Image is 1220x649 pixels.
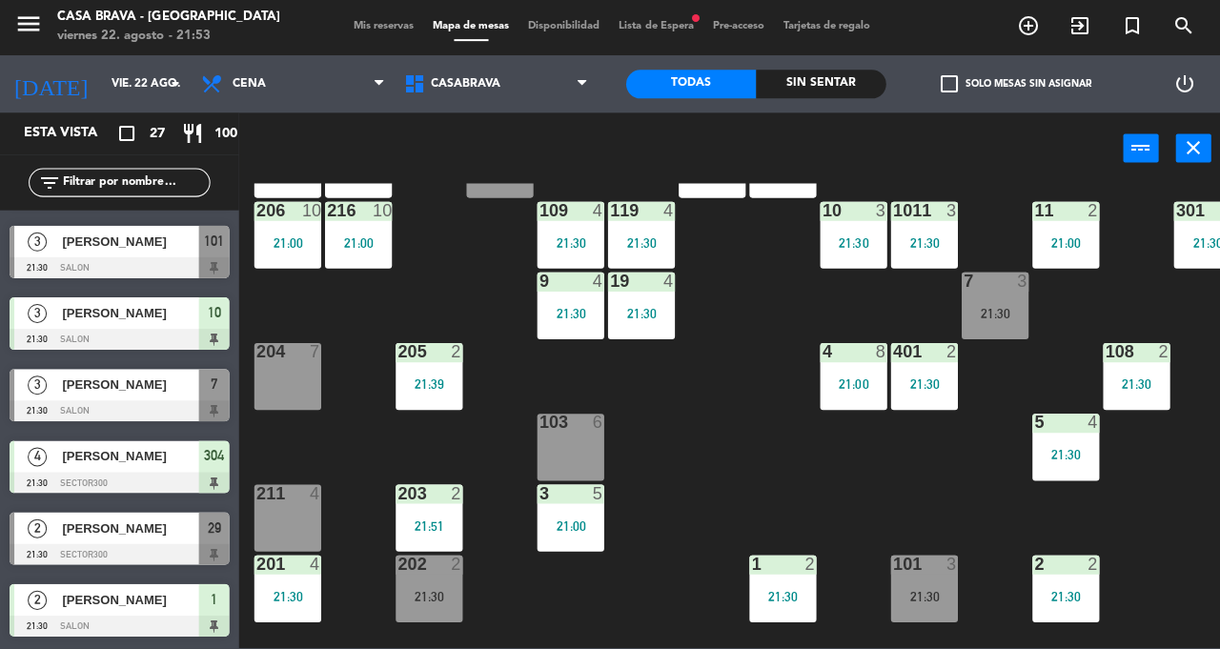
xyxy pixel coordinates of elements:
span: check_box_outline_blank [938,77,955,94]
span: 304 [204,445,224,468]
div: 21:51 [395,519,461,533]
div: 21:30 [606,308,673,321]
div: 10 [820,203,821,220]
input: Filtrar por nombre... [61,173,209,194]
div: 205 [396,344,397,361]
div: 4 [820,344,821,361]
div: 5 [1031,415,1032,432]
div: 21:00 [254,237,320,251]
div: 21:30 [818,237,884,251]
span: Mis reservas [343,23,422,33]
div: 3 [944,556,955,573]
div: viernes 22. agosto - 21:53 [57,29,279,48]
div: 2 [1031,556,1032,573]
div: 7 [961,274,962,291]
i: turned_in_not [1117,16,1140,39]
div: 10 [372,203,391,220]
i: add_circle_outline [1014,16,1037,39]
div: 21:30 [536,237,602,251]
div: Todas [624,71,754,100]
div: 119 [608,203,609,220]
i: close [1179,137,1202,160]
i: power_settings_new [1169,74,1192,97]
span: Mapa de mesas [422,23,518,33]
div: 21:30 [1029,449,1096,462]
i: search [1169,16,1191,39]
span: Cena [232,79,265,92]
span: Pre-acceso [701,23,772,33]
span: 101 [204,231,224,254]
div: 3 [538,485,539,502]
div: Casa Brava - [GEOGRAPHIC_DATA] [57,10,279,29]
div: 5 [591,485,602,502]
div: 3 [873,203,884,220]
span: 2 [28,591,47,610]
div: 301 [1172,203,1173,220]
div: 8 [873,344,884,361]
div: 21:30 [1029,590,1096,603]
div: 6 [591,415,602,432]
div: 21:30 [959,308,1026,321]
span: [PERSON_NAME] [62,590,198,610]
div: 2 [1155,344,1167,361]
div: 21:30 [888,590,955,603]
div: 21:00 [1029,237,1096,251]
div: 4 [661,203,673,220]
span: 3 [28,305,47,324]
div: 21:00 [324,237,391,251]
div: 3 [1014,274,1026,291]
span: 4 [28,448,47,467]
div: 2 [944,344,955,361]
div: 4 [661,274,673,291]
button: menu [14,11,43,47]
div: 4 [591,274,602,291]
div: 203 [396,485,397,502]
span: [PERSON_NAME] [62,304,198,324]
div: 2 [803,556,814,573]
div: 19 [608,274,609,291]
div: 3 [944,203,955,220]
div: 21:30 [254,590,320,603]
span: 10 [207,302,220,325]
button: close [1172,135,1208,164]
div: 202 [396,556,397,573]
span: Lista de Espera [608,23,701,33]
div: 21:39 [395,378,461,392]
div: 7 [309,344,320,361]
div: 2 [450,344,461,361]
i: power_input [1127,137,1149,160]
div: 2 [450,485,461,502]
span: [PERSON_NAME] [62,233,198,253]
i: exit_to_app [1066,16,1088,39]
div: 21:30 [395,590,461,603]
div: 21:30 [747,590,814,603]
div: 21:30 [888,378,955,392]
div: 21:30 [536,308,602,321]
div: 4 [309,556,320,573]
div: 4 [591,203,602,220]
span: [PERSON_NAME] [62,447,198,467]
i: restaurant [180,124,203,147]
span: 2 [28,519,47,538]
span: 29 [207,517,220,539]
div: 21:30 [888,237,955,251]
div: 103 [538,415,539,432]
span: [PERSON_NAME] [62,375,198,395]
div: 21:00 [536,519,602,533]
i: crop_square [115,124,138,147]
i: arrow_drop_down [163,74,186,97]
div: 1 [749,556,750,573]
span: 3 [28,233,47,253]
div: 4 [309,485,320,502]
span: 27 [149,125,164,147]
i: filter_list [38,172,61,195]
div: 21:30 [1100,378,1167,392]
i: menu [14,11,43,40]
span: 7 [211,374,217,396]
button: power_input [1120,135,1155,164]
